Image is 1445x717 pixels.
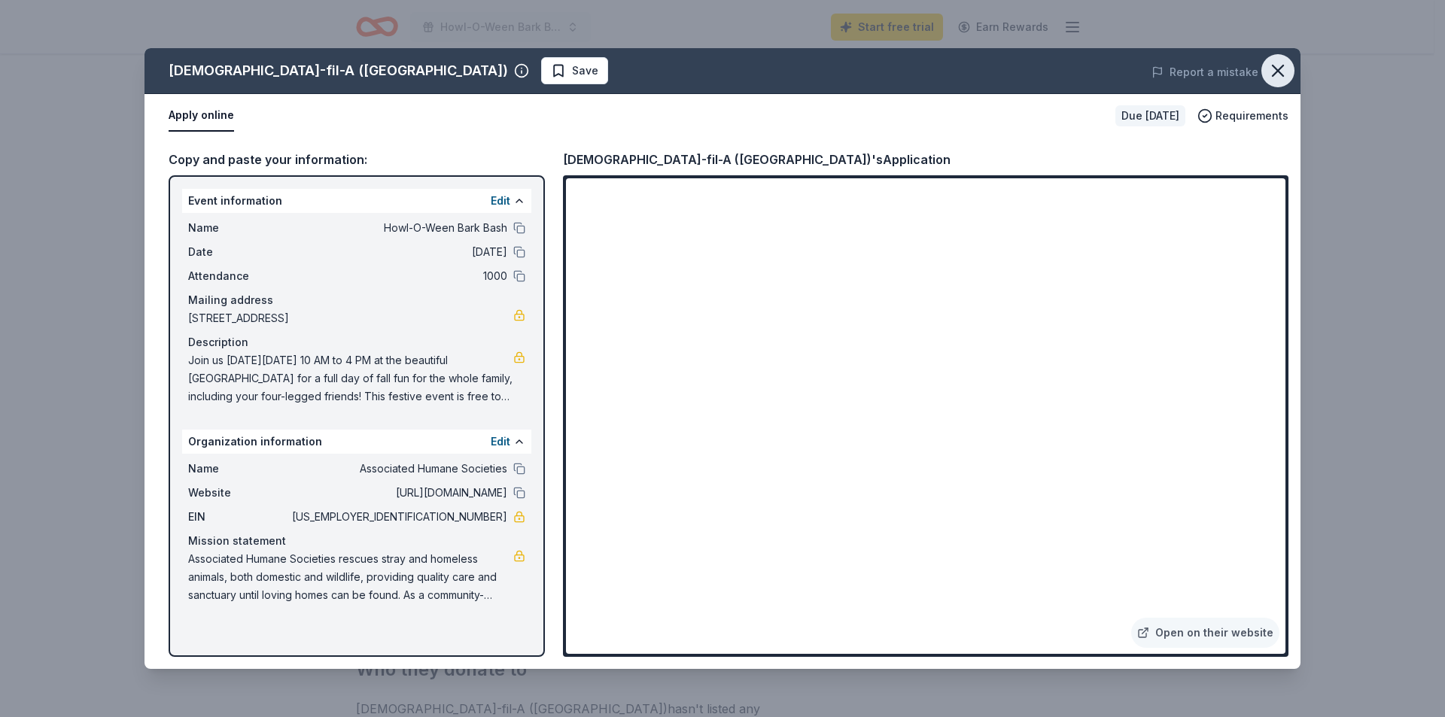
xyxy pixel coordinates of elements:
div: Event information [182,189,531,213]
span: Join us [DATE][DATE] 10 AM to 4 PM at the beautiful [GEOGRAPHIC_DATA] for a full day of fall fun ... [188,351,513,406]
span: Name [188,219,289,237]
button: Save [541,57,608,84]
div: Description [188,333,525,351]
div: Due [DATE] [1115,105,1185,126]
span: Attendance [188,267,289,285]
a: Open on their website [1131,618,1279,648]
button: Edit [491,192,510,210]
div: [DEMOGRAPHIC_DATA]-fil-A ([GEOGRAPHIC_DATA]) [169,59,508,83]
div: Mission statement [188,532,525,550]
span: EIN [188,508,289,526]
span: Howl-O-Ween Bark Bash [289,219,507,237]
div: Mailing address [188,291,525,309]
span: Associated Humane Societies rescues stray and homeless animals, both domestic and wildlife, provi... [188,550,513,604]
div: [DEMOGRAPHIC_DATA]-fil-A ([GEOGRAPHIC_DATA])'s Application [563,150,951,169]
span: [DATE] [289,243,507,261]
button: Report a mistake [1151,63,1258,81]
button: Requirements [1197,107,1288,125]
span: Save [572,62,598,80]
div: Organization information [182,430,531,454]
span: [URL][DOMAIN_NAME] [289,484,507,502]
button: Edit [491,433,510,451]
span: [US_EMPLOYER_IDENTIFICATION_NUMBER] [289,508,507,526]
span: [STREET_ADDRESS] [188,309,513,327]
span: Associated Humane Societies [289,460,507,478]
button: Apply online [169,100,234,132]
span: Requirements [1215,107,1288,125]
div: Copy and paste your information: [169,150,545,169]
span: Date [188,243,289,261]
span: Website [188,484,289,502]
span: Name [188,460,289,478]
span: 1000 [289,267,507,285]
